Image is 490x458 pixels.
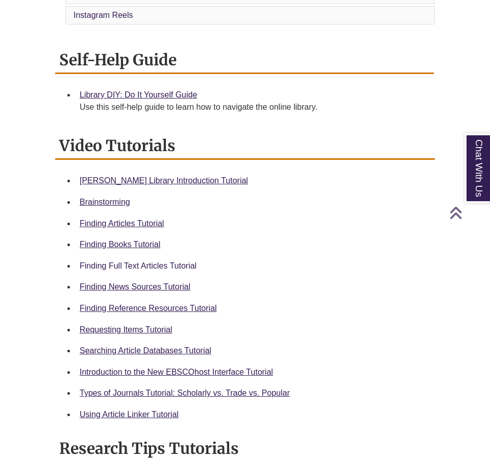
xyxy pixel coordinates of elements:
a: [PERSON_NAME] Library Introduction Tutorial [80,176,248,185]
a: Back to Top [449,206,487,220]
a: Types of Journals Tutorial: Scholarly vs. Trade vs. Popular [80,389,290,397]
a: Brainstorming [80,198,130,206]
div: Use this self-help guide to learn how to navigate the online library. [80,101,426,113]
a: Finding Articles Tutorial [80,219,164,228]
a: Requesting Items Tutorial [80,325,172,334]
a: Finding News Sources Tutorial [80,282,190,291]
a: Introduction to the New EBSCOhost Interface Tutorial [80,368,273,376]
a: Finding Reference Resources Tutorial [80,304,217,312]
a: Instagram Reels [73,11,133,19]
a: Finding Books Tutorial [80,240,160,249]
a: Library DIY: Do It Yourself Guide [80,90,197,99]
a: Finding Full Text Articles Tutorial [80,261,197,270]
h2: Self-Help Guide [55,47,434,74]
h2: Video Tutorials [55,133,435,160]
a: Searching Article Databases Tutorial [80,346,211,355]
a: Using Article Linker Tutorial [80,410,179,419]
